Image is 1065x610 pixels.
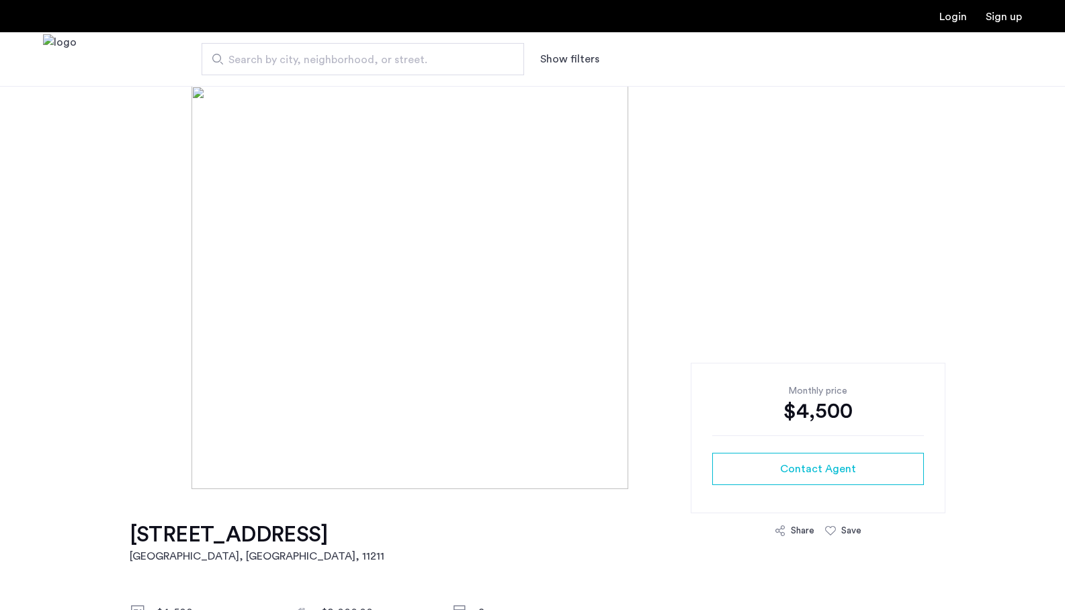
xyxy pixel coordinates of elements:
[791,524,814,537] div: Share
[130,548,384,564] h2: [GEOGRAPHIC_DATA], [GEOGRAPHIC_DATA] , 11211
[130,521,384,548] h1: [STREET_ADDRESS]
[228,52,486,68] span: Search by city, neighborhood, or street.
[986,11,1022,22] a: Registration
[712,398,924,425] div: $4,500
[43,34,77,85] img: logo
[712,384,924,398] div: Monthly price
[780,461,856,477] span: Contact Agent
[841,524,861,537] div: Save
[43,34,77,85] a: Cazamio Logo
[540,51,599,67] button: Show or hide filters
[712,453,924,485] button: button
[130,521,384,564] a: [STREET_ADDRESS][GEOGRAPHIC_DATA], [GEOGRAPHIC_DATA], 11211
[191,86,873,489] img: [object%20Object]
[939,11,967,22] a: Login
[202,43,524,75] input: Apartment Search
